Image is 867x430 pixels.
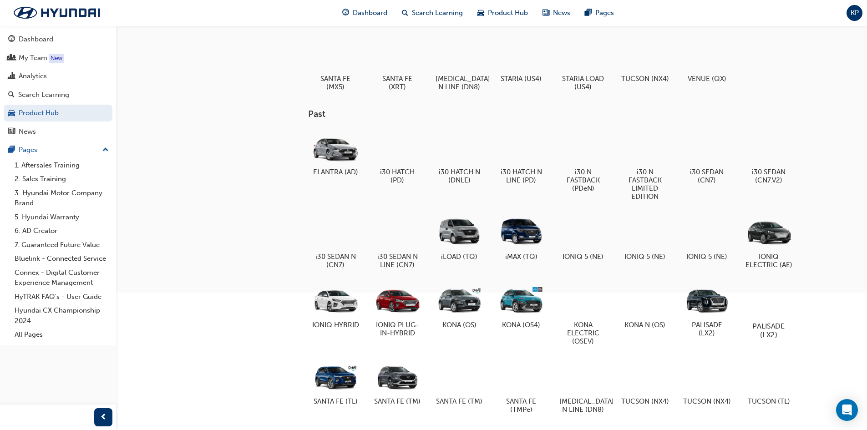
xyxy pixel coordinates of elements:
a: STARIA (US4) [494,33,548,86]
a: i30 SEDAN (CN7.V2) [741,127,796,188]
a: IONIQ 5 (NE) [618,212,672,264]
a: HyTRAK FAQ's - User Guide [11,290,112,304]
h5: SANTA FE (TL) [312,397,360,405]
span: pages-icon [585,7,592,19]
div: Dashboard [19,34,53,45]
h5: i30 N FASTBACK LIMITED EDITION [621,168,669,201]
h5: KONA N (OS) [621,321,669,329]
h5: i30 HATCH N (DNLE) [436,168,483,184]
div: Pages [19,145,37,155]
h5: i30 SEDAN (CN7.V2) [745,168,793,184]
h5: SANTA FE (XRT) [374,75,421,91]
a: SANTA FE (TMPe) [494,356,548,417]
span: Search Learning [412,8,463,18]
a: i30 SEDAN N (CN7) [308,212,363,273]
h5: KONA (OS4) [497,321,545,329]
a: 7. Guaranteed Future Value [11,238,112,252]
a: Connex - Digital Customer Experience Management [11,266,112,290]
a: VENUE (QX) [679,33,734,86]
span: car-icon [8,109,15,117]
a: pages-iconPages [578,4,621,22]
a: KONA ELECTRIC (OSEV) [556,280,610,349]
a: Search Learning [4,86,112,103]
h5: i30 SEDAN N LINE (CN7) [374,253,421,269]
a: car-iconProduct Hub [470,4,535,22]
h5: iMAX (TQ) [497,253,545,261]
a: [MEDICAL_DATA] N LINE (DN8) [556,356,610,417]
button: Pages [4,142,112,158]
a: Analytics [4,68,112,85]
span: up-icon [102,144,109,156]
a: TUCSON (NX4) [618,356,672,409]
h5: i30 SEDAN (CN7) [683,168,731,184]
h5: SANTA FE (TM) [436,397,483,405]
a: KONA (OS4) [494,280,548,333]
span: KP [851,8,859,18]
a: guage-iconDashboard [335,4,395,22]
span: news-icon [543,7,549,19]
span: News [553,8,570,18]
a: SANTA FE (MX5) [308,33,363,94]
h5: TUCSON (TL) [745,397,793,405]
a: iMAX (TQ) [494,212,548,264]
a: My Team [4,50,112,66]
a: PALISADE (LX2) [741,280,796,341]
span: people-icon [8,54,15,62]
span: pages-icon [8,146,15,154]
a: KONA (OS) [432,280,487,333]
a: i30 HATCH N (DNLE) [432,127,487,188]
a: 2. Sales Training [11,172,112,186]
a: IONIQ ELECTRIC (AE) [741,212,796,273]
a: STARIA LOAD (US4) [556,33,610,94]
h5: i30 N FASTBACK (PDeN) [559,168,607,192]
h5: [MEDICAL_DATA] N LINE (DN8) [559,397,607,414]
h5: SANTA FE (MX5) [312,75,360,91]
div: My Team [19,53,47,63]
span: car-icon [477,7,484,19]
h5: IONIQ 5 (NE) [621,253,669,261]
a: [MEDICAL_DATA] N LINE (DN8) [432,33,487,94]
div: Search Learning [18,90,69,100]
a: KONA N (OS) [618,280,672,333]
h5: i30 HATCH N LINE (PD) [497,168,545,184]
h5: TUCSON (NX4) [621,397,669,405]
h5: IONIQ HYBRID [312,321,360,329]
h5: KONA ELECTRIC (OSEV) [559,321,607,345]
a: i30 N FASTBACK LIMITED EDITION [618,127,672,204]
a: Bluelink - Connected Service [11,252,112,266]
a: SANTA FE (TM) [432,356,487,409]
h5: ELANTRA (AD) [312,168,360,176]
a: IONIQ PLUG-IN-HYBRID [370,280,425,341]
a: Dashboard [4,31,112,48]
a: 1. Aftersales Training [11,158,112,172]
h5: TUCSON (NX4) [621,75,669,83]
span: guage-icon [342,7,349,19]
h5: i30 HATCH (PD) [374,168,421,184]
a: TUCSON (NX4) [618,33,672,86]
h5: IONIQ PLUG-IN-HYBRID [374,321,421,337]
a: 5. Hyundai Warranty [11,210,112,224]
a: SANTA FE (TL) [308,356,363,409]
a: i30 SEDAN (CN7) [679,127,734,188]
h5: IONIQ 5 (NE) [683,253,731,261]
span: search-icon [402,7,408,19]
span: guage-icon [8,35,15,44]
div: News [19,126,36,137]
h3: Past [308,109,825,119]
h5: i30 SEDAN N (CN7) [312,253,360,269]
span: news-icon [8,128,15,136]
a: search-iconSearch Learning [395,4,470,22]
h5: STARIA (US4) [497,75,545,83]
a: TUCSON (TL) [741,356,796,409]
span: prev-icon [100,412,107,423]
h5: SANTA FE (TM) [374,397,421,405]
span: Product Hub [488,8,528,18]
a: 3. Hyundai Motor Company Brand [11,186,112,210]
h5: VENUE (QX) [683,75,731,83]
div: Analytics [19,71,47,81]
h5: PALISADE (LX2) [743,322,794,339]
a: iLOAD (TQ) [432,212,487,264]
h5: IONIQ ELECTRIC (AE) [745,253,793,269]
span: Dashboard [353,8,387,18]
a: SANTA FE (TM) [370,356,425,409]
